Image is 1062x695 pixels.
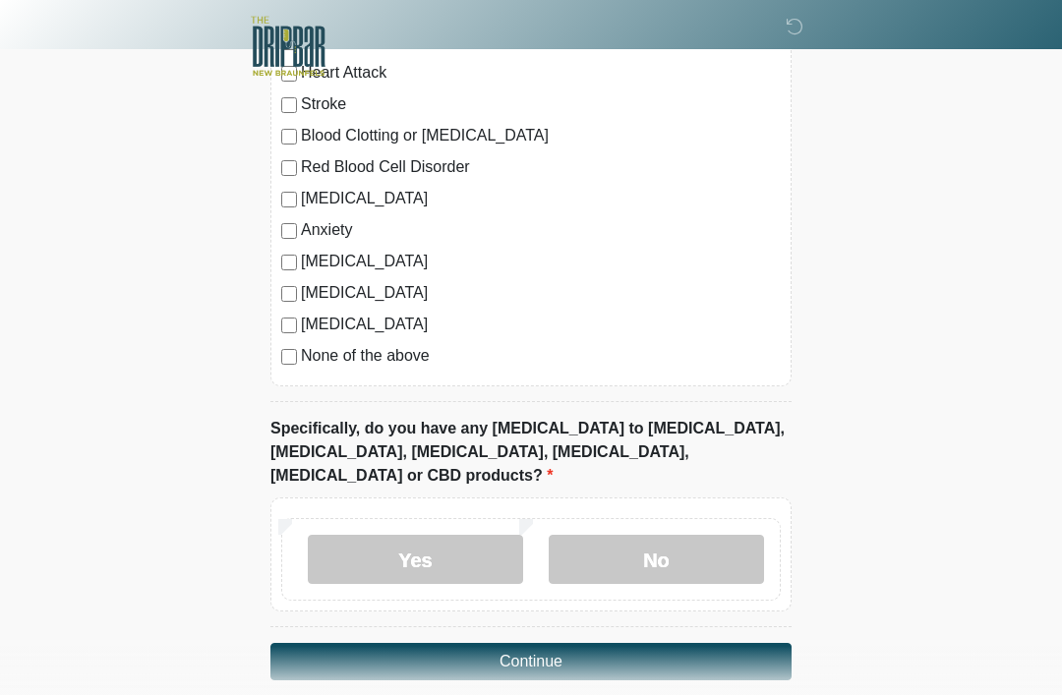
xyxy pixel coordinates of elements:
label: [MEDICAL_DATA] [301,187,781,210]
input: Anxiety [281,223,297,239]
label: [MEDICAL_DATA] [301,313,781,336]
input: Red Blood Cell Disorder [281,160,297,176]
input: Stroke [281,97,297,113]
input: None of the above [281,349,297,365]
input: [MEDICAL_DATA] [281,192,297,207]
label: Anxiety [301,218,781,242]
input: Blood Clotting or [MEDICAL_DATA] [281,129,297,145]
label: Blood Clotting or [MEDICAL_DATA] [301,124,781,147]
label: None of the above [301,344,781,368]
input: [MEDICAL_DATA] [281,286,297,302]
button: Continue [270,643,792,680]
label: [MEDICAL_DATA] [301,250,781,273]
label: Yes [308,535,523,584]
label: No [549,535,764,584]
label: Stroke [301,92,781,116]
img: The DRIPBaR - New Braunfels Logo [251,15,325,79]
label: [MEDICAL_DATA] [301,281,781,305]
input: [MEDICAL_DATA] [281,318,297,333]
input: [MEDICAL_DATA] [281,255,297,270]
label: Red Blood Cell Disorder [301,155,781,179]
label: Specifically, do you have any [MEDICAL_DATA] to [MEDICAL_DATA], [MEDICAL_DATA], [MEDICAL_DATA], [... [270,417,792,488]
